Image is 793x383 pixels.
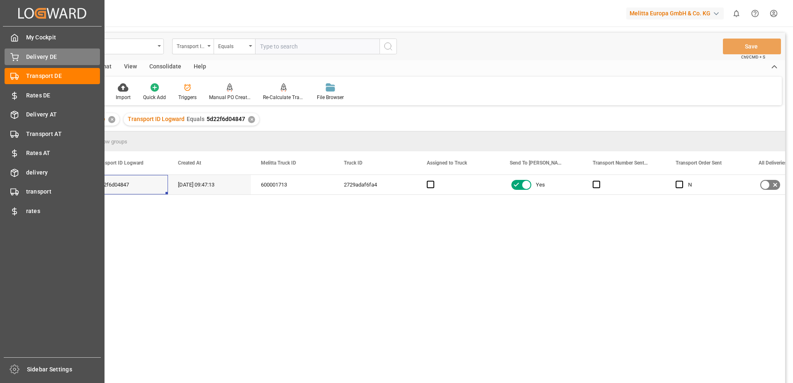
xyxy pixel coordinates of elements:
[5,203,100,219] a: rates
[168,175,251,194] div: [DATE] 09:47:13
[344,160,362,166] span: Truck ID
[248,116,255,123] div: ✕
[741,54,765,60] span: Ctrl/CMD + S
[26,130,100,138] span: Transport AT
[5,164,100,180] a: delivery
[26,33,100,42] span: My Cockpit
[26,187,100,196] span: transport
[334,175,417,194] div: 2729adaf6fa4
[676,160,722,166] span: Transport Order Sent
[5,29,100,46] a: My Cockpit
[143,60,187,74] div: Consolidate
[727,4,746,23] button: show 0 new notifications
[688,175,739,194] div: N
[5,145,100,161] a: Rates AT
[143,94,166,101] div: Quick Add
[255,39,379,54] input: Type to search
[723,39,781,54] button: Save
[626,7,724,19] div: Melitta Europa GmbH & Co. KG
[261,160,296,166] span: Melitta Truck ID
[263,94,304,101] div: Re-Calculate Transport Costs
[27,365,101,374] span: Sidebar Settings
[178,94,197,101] div: Triggers
[251,175,334,194] div: 600001713
[5,107,100,123] a: Delivery AT
[177,41,205,50] div: Transport ID Logward
[26,168,100,177] span: delivery
[178,160,201,166] span: Created At
[218,41,246,50] div: Equals
[116,94,131,101] div: Import
[26,53,100,61] span: Delivery DE
[317,94,344,101] div: File Browser
[5,68,100,84] a: Transport DE
[85,175,168,194] div: 5d22f6d04847
[26,149,100,158] span: Rates AT
[207,116,245,122] span: 5d22f6d04847
[510,160,565,166] span: Send To [PERSON_NAME] Export
[128,116,185,122] span: Transport ID Logward
[593,160,648,166] span: Transport Number Sent SAP
[214,39,255,54] button: open menu
[536,175,545,194] span: Yes
[5,126,100,142] a: Transport AT
[95,160,144,166] span: Transport ID Logward
[626,5,727,21] button: Melitta Europa GmbH & Co. KG
[5,87,100,103] a: Rates DE
[209,94,251,101] div: Manual PO Creation
[5,48,100,65] a: Delivery DE
[187,60,212,74] div: Help
[187,116,204,122] span: Equals
[26,91,100,100] span: Rates DE
[379,39,397,54] button: search button
[26,72,100,80] span: Transport DE
[108,116,115,123] div: ✕
[427,160,467,166] span: Assigned to Truck
[118,60,143,74] div: View
[172,39,214,54] button: open menu
[26,207,100,216] span: rates
[5,184,100,200] a: transport
[26,110,100,119] span: Delivery AT
[785,175,791,194] span: No
[746,4,764,23] button: Help Center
